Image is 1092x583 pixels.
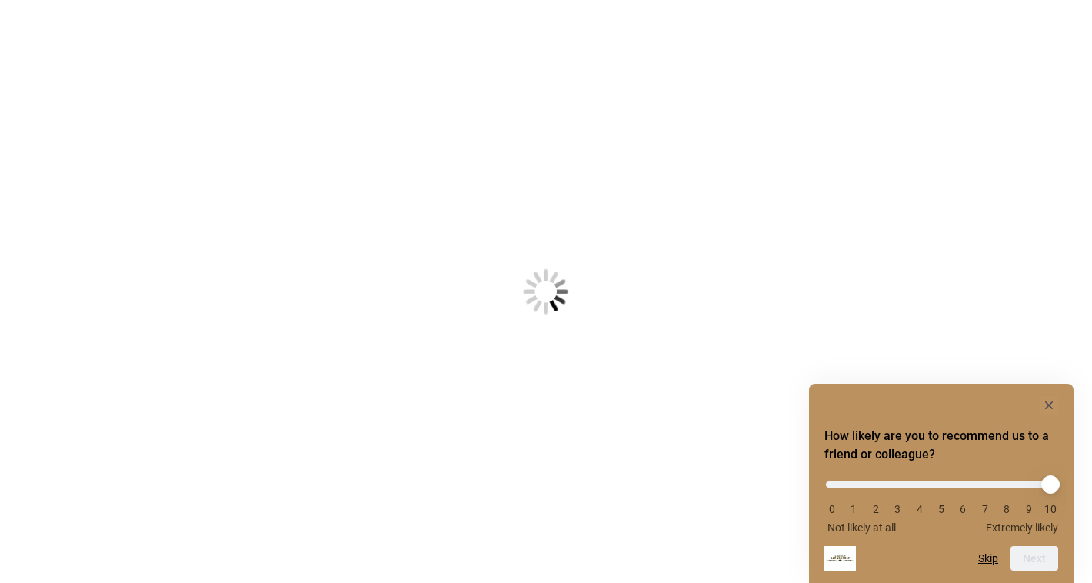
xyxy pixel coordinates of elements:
[978,552,998,565] button: Skip
[912,503,927,515] li: 4
[827,521,896,534] span: Not likely at all
[977,503,993,515] li: 7
[1010,546,1058,571] button: Next question
[824,396,1058,571] div: How likely are you to recommend us to a friend or colleague? Select an option from 0 to 10, with ...
[1040,396,1058,415] button: Hide survey
[986,521,1058,534] span: Extremely likely
[824,503,840,515] li: 0
[955,503,970,515] li: 6
[1043,503,1058,515] li: 10
[846,503,861,515] li: 1
[448,193,644,390] img: Loading
[934,503,949,515] li: 5
[1021,503,1037,515] li: 9
[999,503,1014,515] li: 8
[890,503,905,515] li: 3
[868,503,884,515] li: 2
[824,427,1058,464] h2: How likely are you to recommend us to a friend or colleague? Select an option from 0 to 10, with ...
[824,470,1058,534] div: How likely are you to recommend us to a friend or colleague? Select an option from 0 to 10, with ...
